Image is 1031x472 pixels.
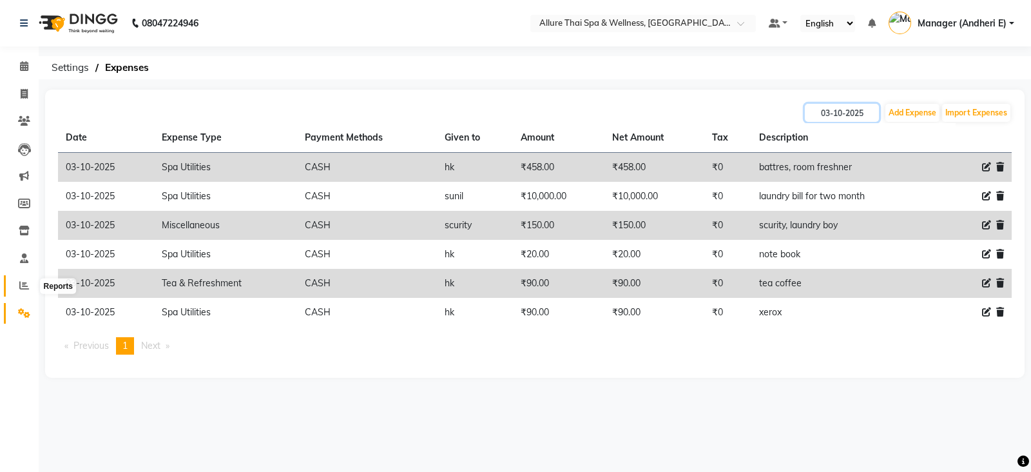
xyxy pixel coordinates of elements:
[154,269,296,298] td: Tea & Refreshment
[513,298,604,327] td: ₹90.00
[154,298,296,327] td: Spa Utilities
[437,240,513,269] td: hk
[154,240,296,269] td: Spa Utilities
[513,153,604,182] td: ₹458.00
[704,182,751,211] td: ₹0
[751,298,932,327] td: xerox
[154,211,296,240] td: Miscellaneous
[513,211,604,240] td: ₹150.00
[58,182,154,211] td: 03-10-2025
[58,123,154,153] th: Date
[604,182,704,211] td: ₹10,000.00
[437,182,513,211] td: sunil
[437,153,513,182] td: hk
[154,123,296,153] th: Expense Type
[704,298,751,327] td: ₹0
[297,240,437,269] td: CASH
[604,269,704,298] td: ₹90.00
[33,5,121,41] img: logo
[58,240,154,269] td: 03-10-2025
[73,340,109,351] span: Previous
[604,298,704,327] td: ₹90.00
[513,182,604,211] td: ₹10,000.00
[889,12,911,34] img: Manager (Andheri E)
[704,123,751,153] th: Tax
[704,153,751,182] td: ₹0
[513,240,604,269] td: ₹20.00
[297,123,437,153] th: Payment Methods
[58,153,154,182] td: 03-10-2025
[704,269,751,298] td: ₹0
[297,269,437,298] td: CASH
[437,298,513,327] td: hk
[99,56,155,79] span: Expenses
[41,279,76,294] div: Reports
[885,104,939,122] button: Add Expense
[437,269,513,298] td: hk
[437,211,513,240] td: scurity
[751,240,932,269] td: note book
[297,153,437,182] td: CASH
[751,123,932,153] th: Description
[58,269,154,298] td: 03-10-2025
[604,123,704,153] th: Net Amount
[297,182,437,211] td: CASH
[141,340,160,351] span: Next
[297,298,437,327] td: CASH
[704,211,751,240] td: ₹0
[58,298,154,327] td: 03-10-2025
[513,123,604,153] th: Amount
[297,211,437,240] td: CASH
[513,269,604,298] td: ₹90.00
[604,153,704,182] td: ₹458.00
[805,104,879,122] input: PLACEHOLDER.DATE
[58,337,1012,355] nav: Pagination
[437,123,513,153] th: Given to
[751,211,932,240] td: scurity, laundry boy
[604,211,704,240] td: ₹150.00
[58,211,154,240] td: 03-10-2025
[154,153,296,182] td: Spa Utilities
[45,56,95,79] span: Settings
[142,5,198,41] b: 08047224946
[604,240,704,269] td: ₹20.00
[918,17,1007,30] span: Manager (Andheri E)
[122,340,128,351] span: 1
[704,240,751,269] td: ₹0
[751,269,932,298] td: tea coffee
[751,182,932,211] td: laundry bill for two month
[154,182,296,211] td: Spa Utilities
[942,104,1010,122] button: Import Expenses
[751,153,932,182] td: battres, room freshner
